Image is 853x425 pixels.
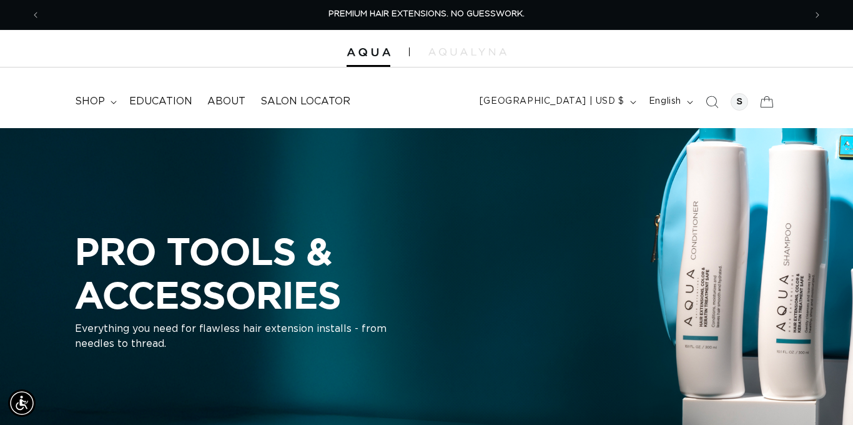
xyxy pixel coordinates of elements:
[207,95,245,108] span: About
[200,87,253,116] a: About
[129,95,192,108] span: Education
[75,322,387,352] p: Everything you need for flawless hair extension installs - from needles to thread.
[75,95,105,108] span: shop
[253,87,358,116] a: Salon Locator
[791,365,853,425] iframe: Chat Widget
[67,87,122,116] summary: shop
[804,3,831,27] button: Next announcement
[22,3,49,27] button: Previous announcement
[347,48,390,57] img: Aqua Hair Extensions
[472,90,641,114] button: [GEOGRAPHIC_DATA] | USD $
[122,87,200,116] a: Education
[649,95,681,108] span: English
[428,48,506,56] img: aqualyna.com
[328,10,525,18] span: PREMIUM HAIR EXTENSIONS. NO GUESSWORK.
[75,229,550,316] h2: PRO TOOLS & ACCESSORIES
[260,95,350,108] span: Salon Locator
[8,389,36,417] div: Accessibility Menu
[641,90,698,114] button: English
[698,88,726,116] summary: Search
[480,95,624,108] span: [GEOGRAPHIC_DATA] | USD $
